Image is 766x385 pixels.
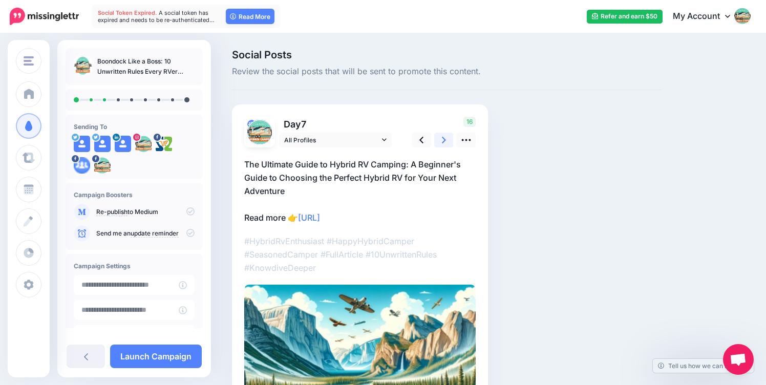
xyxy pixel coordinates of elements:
img: 348718459_825514582326704_2163817445594875224_n-bsa134017.jpg [247,120,272,144]
img: user_default_image.png [74,136,90,152]
span: Social Token Expired. [98,9,157,16]
img: 348718459_825514582326704_2163817445594875224_n-bsa134017.jpg [135,136,152,152]
a: Tell us how we can improve [653,359,754,373]
img: menu.png [24,56,34,66]
p: Day [279,117,393,132]
span: Review the social posts that will be sent to promote this content. [232,65,662,78]
p: to Medium [96,207,195,217]
a: My Account [663,4,751,29]
p: #HybridRvEnthusiast #HappyHybridCamper #SeasonedCamper #FullArticle #10UnwrittenRules #KnowdiveDe... [244,234,476,274]
a: Read More [226,9,274,24]
img: 68a7d85def7359b0f0a05a18ce42a261_thumb.jpg [74,56,92,75]
img: aDtjnaRy1nj-bsa133968.png [74,157,90,174]
h4: Campaign Settings [74,262,195,270]
a: Refer and earn $50 [587,10,663,24]
span: Social Posts [232,50,662,60]
a: All Profiles [279,133,392,147]
p: Send me an [96,229,195,238]
div: Open chat [723,344,754,375]
a: [URL] [298,212,320,223]
h4: Campaign Boosters [74,191,195,199]
img: user_default_image.png [115,136,131,152]
span: All Profiles [284,135,379,145]
a: Re-publish [96,208,127,216]
p: The Ultimate Guide to Hybrid RV Camping: A Beginner's Guide to Choosing the Perfect Hybrid RV for... [244,158,476,224]
a: update reminder [131,229,179,238]
h4: Sending To [74,123,195,131]
img: user_default_image.png [94,136,111,152]
img: Missinglettr [10,8,79,25]
p: Boondock Like a Boss: 10 Unwritten Rules Every RVer Should Know [97,56,195,77]
img: 17903851_697857423738952_420420873223211590_n-bsa88151.png [156,136,172,152]
img: aDtjnaRy1nj-bsa133968.png [247,120,256,128]
img: 350656763_966066941485751_697481612438994167_n-bsa133970.jpg [94,157,111,174]
span: 16 [463,117,476,127]
span: 7 [301,119,306,130]
span: A social token has expired and needs to be re-authenticated… [98,9,215,24]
